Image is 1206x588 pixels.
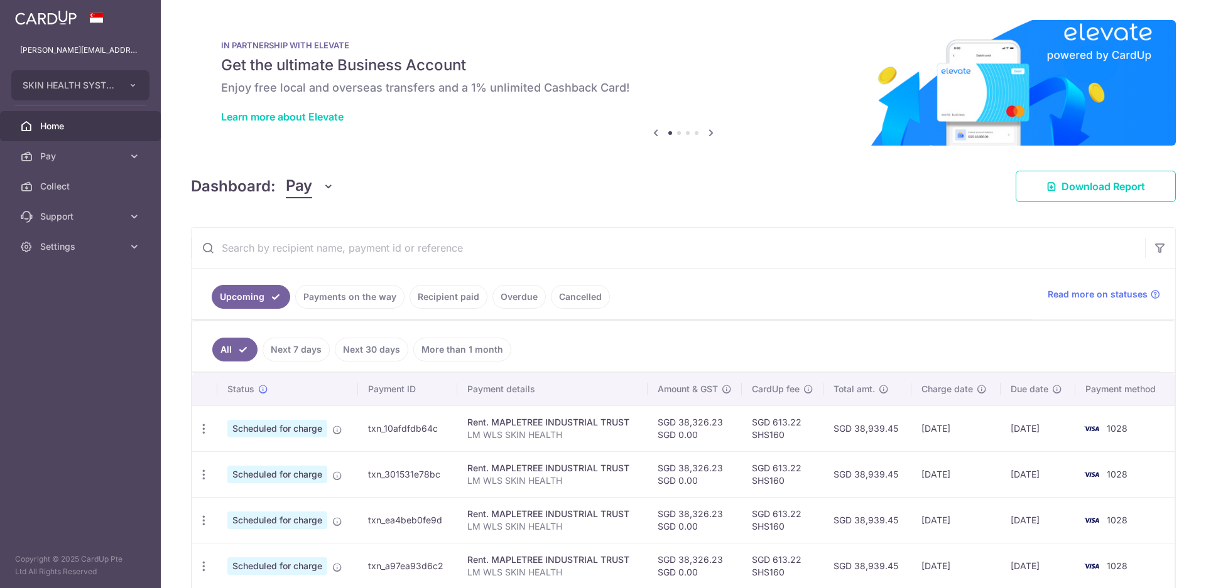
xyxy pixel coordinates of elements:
a: Overdue [492,285,546,309]
td: [DATE] [911,497,1001,543]
td: [DATE] [1001,451,1075,497]
td: SGD 613.22 SHS160 [742,451,823,497]
input: Search by recipient name, payment id or reference [192,228,1145,268]
th: Payment ID [358,373,457,405]
span: Settings [40,240,123,253]
span: Scheduled for charge [227,557,327,575]
td: txn_10afdfdb64c [358,405,457,451]
span: Scheduled for charge [227,511,327,529]
a: Learn more about Elevate [221,110,344,123]
span: Download Report [1062,179,1145,194]
span: Amount & GST [658,383,718,395]
th: Payment details [457,373,647,405]
img: Bank Card [1079,513,1104,528]
a: Download Report [1016,171,1176,202]
span: Pay [286,174,312,198]
h6: Enjoy free local and overseas transfers and a 1% unlimited Cashback Card! [221,80,1146,95]
img: Bank Card [1079,559,1104,574]
div: Rent. MAPLETREE INDUSTRIAL TRUST [467,508,637,520]
span: SKIN HEALTH SYSTEM PTE LTD [23,79,116,92]
span: 1028 [1107,423,1127,434]
td: SGD 38,939.45 [823,451,912,497]
span: Support [40,210,123,223]
td: txn_ea4beb0fe9d [358,497,457,543]
span: Status [227,383,254,395]
div: Rent. MAPLETREE INDUSTRIAL TRUST [467,553,637,566]
td: SGD 38,326.23 SGD 0.00 [648,497,742,543]
td: SGD 38,939.45 [823,405,912,451]
span: Due date [1011,383,1048,395]
span: Collect [40,180,123,193]
div: Rent. MAPLETREE INDUSTRIAL TRUST [467,416,637,429]
a: More than 1 month [413,338,511,361]
th: Payment method [1075,373,1175,405]
td: txn_301531e78bc [358,451,457,497]
span: 1028 [1107,560,1127,571]
a: Read more on statuses [1048,288,1160,301]
a: All [212,338,258,361]
span: CardUp fee [752,383,800,395]
td: [DATE] [911,451,1001,497]
img: CardUp [15,10,77,25]
td: SGD 38,326.23 SGD 0.00 [648,451,742,497]
p: LM WLS SKIN HEALTH [467,520,637,533]
a: Cancelled [551,285,610,309]
p: IN PARTNERSHIP WITH ELEVATE [221,40,1146,50]
img: Bank Card [1079,421,1104,436]
p: LM WLS SKIN HEALTH [467,566,637,579]
a: Next 7 days [263,338,330,361]
td: SGD 38,326.23 SGD 0.00 [648,405,742,451]
span: Total amt. [834,383,875,395]
span: Home [40,120,123,132]
span: 1028 [1107,515,1127,525]
td: [DATE] [911,405,1001,451]
p: [PERSON_NAME][EMAIL_ADDRESS][DOMAIN_NAME] [20,44,141,56]
span: 1028 [1107,469,1127,479]
a: Upcoming [212,285,290,309]
span: Scheduled for charge [227,420,327,437]
a: Payments on the way [295,285,405,309]
p: LM WLS SKIN HEALTH [467,474,637,487]
td: SGD 613.22 SHS160 [742,405,823,451]
td: [DATE] [1001,405,1075,451]
button: SKIN HEALTH SYSTEM PTE LTD [11,70,149,100]
img: Renovation banner [191,20,1176,146]
td: [DATE] [1001,497,1075,543]
a: Recipient paid [410,285,487,309]
span: Scheduled for charge [227,466,327,483]
span: Read more on statuses [1048,288,1148,301]
img: Bank Card [1079,467,1104,482]
td: SGD 38,939.45 [823,497,912,543]
span: Pay [40,150,123,163]
button: Pay [286,174,334,198]
a: Next 30 days [335,338,408,361]
div: Rent. MAPLETREE INDUSTRIAL TRUST [467,462,637,474]
p: LM WLS SKIN HEALTH [467,429,637,441]
span: Charge date [921,383,973,395]
td: SGD 613.22 SHS160 [742,497,823,543]
h4: Dashboard: [191,175,276,198]
h5: Get the ultimate Business Account [221,55,1146,75]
